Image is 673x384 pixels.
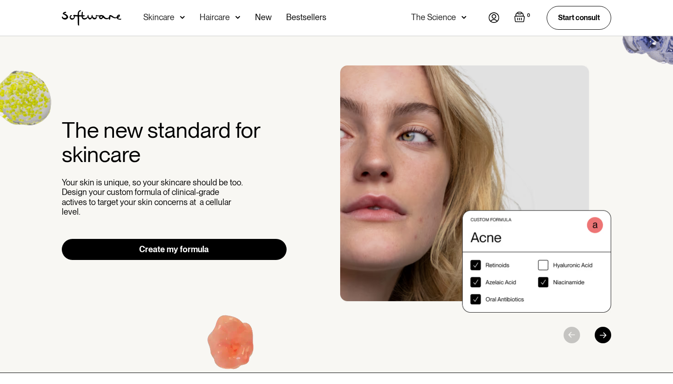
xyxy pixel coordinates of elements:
[62,239,287,260] a: Create my formula
[62,178,245,217] p: Your skin is unique, so your skincare should be too. Design your custom formula of clinical-grade...
[180,13,185,22] img: arrow down
[200,13,230,22] div: Haircare
[62,10,121,26] img: Software Logo
[143,13,174,22] div: Skincare
[62,118,287,167] h2: The new standard for skincare
[595,327,611,343] div: Next slide
[461,13,467,22] img: arrow down
[235,13,240,22] img: arrow down
[62,10,121,26] a: home
[514,11,532,24] a: Open empty cart
[411,13,456,22] div: The Science
[547,6,611,29] a: Start consult
[340,65,611,313] div: 1 / 3
[525,11,532,20] div: 0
